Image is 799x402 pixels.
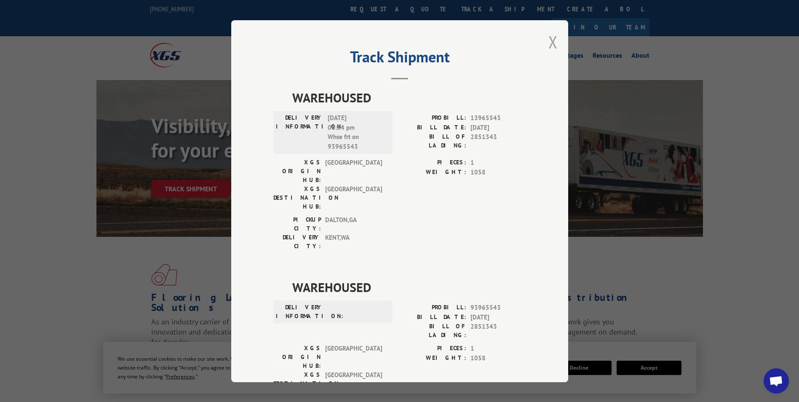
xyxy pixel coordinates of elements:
label: PIECES: [400,344,466,354]
label: PROBILL: [400,303,466,313]
label: DELIVERY INFORMATION: [276,113,323,151]
label: XGS ORIGIN HUB: [273,158,321,185]
span: 1 [470,158,526,168]
span: [DATE] 06:34 pm Whse frt on 93965543 [328,113,385,151]
label: DELIVERY CITY: [273,233,321,251]
span: [DATE] [470,123,526,132]
span: [GEOGRAPHIC_DATA] [325,344,382,370]
span: [DATE] [470,312,526,322]
span: [GEOGRAPHIC_DATA] [325,158,382,185]
span: 2851343 [470,132,526,150]
label: BILL DATE: [400,123,466,132]
label: BILL OF LADING: [400,322,466,340]
label: PICKUP CITY: [273,215,321,233]
label: BILL DATE: [400,312,466,322]
span: WAREHOUSED [292,88,526,107]
label: DELIVERY INFORMATION: [276,303,323,321]
span: 13965543 [470,113,526,123]
label: WEIGHT: [400,167,466,177]
label: PROBILL: [400,113,466,123]
label: XGS DESTINATION HUB: [273,185,321,211]
label: WEIGHT: [400,353,466,363]
span: WAREHOUSED [292,278,526,297]
span: KENT , WA [325,233,382,251]
span: 2851343 [470,322,526,340]
span: 1 [470,344,526,354]
span: 1058 [470,167,526,177]
label: XGS DESTINATION HUB: [273,370,321,397]
span: DALTON , GA [325,215,382,233]
label: PIECES: [400,158,466,168]
span: [GEOGRAPHIC_DATA] [325,370,382,397]
button: Close modal [548,31,558,53]
h2: Track Shipment [273,51,526,67]
label: BILL OF LADING: [400,132,466,150]
label: XGS ORIGIN HUB: [273,344,321,370]
span: 1058 [470,353,526,363]
span: [GEOGRAPHIC_DATA] [325,185,382,211]
span: 93965543 [470,303,526,313]
div: Open chat [764,368,789,394]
